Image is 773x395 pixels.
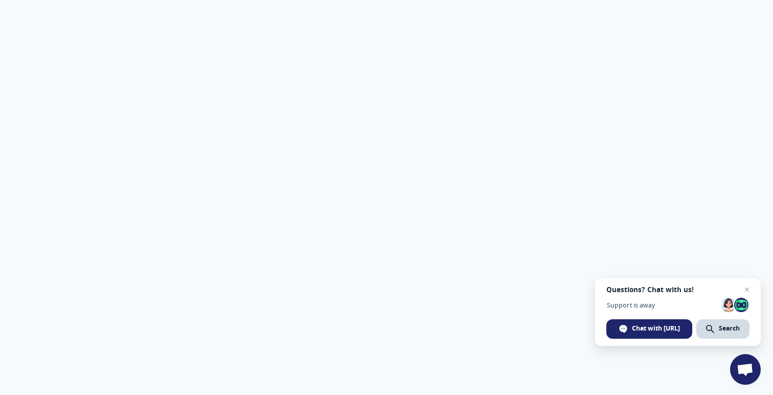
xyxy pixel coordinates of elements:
span: Chat with [URL] [606,319,692,339]
span: Support is away [606,301,718,309]
span: Chat with [URL] [632,324,680,333]
span: Search [719,324,740,333]
span: Questions? Chat with us! [606,286,749,294]
span: Search [696,319,749,339]
a: Open chat [730,354,761,385]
